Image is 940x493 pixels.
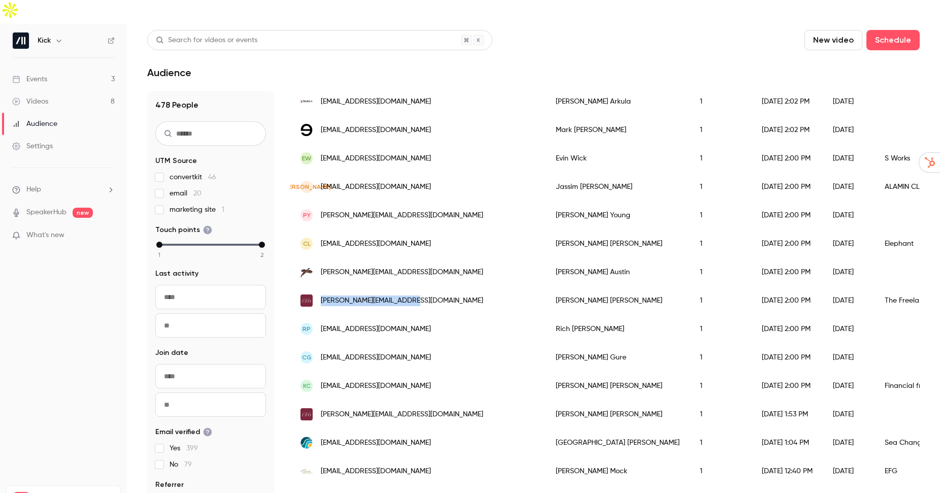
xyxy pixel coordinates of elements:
span: [PERSON_NAME][EMAIL_ADDRESS][DOMAIN_NAME] [321,267,483,278]
div: [DATE] 2:00 PM [752,201,823,229]
div: [DATE] 2:02 PM [752,116,823,144]
div: [DATE] [823,201,875,229]
div: max [259,242,265,248]
div: Audience [12,119,57,129]
div: Evin Wick [546,144,690,173]
span: Yes [170,443,198,453]
div: 1 [690,116,752,144]
span: 2 [260,250,264,259]
div: [PERSON_NAME] [PERSON_NAME] [546,229,690,258]
img: tinninhuntclub.com [300,266,313,278]
span: Help [26,184,41,195]
span: email [170,188,202,199]
span: [EMAIL_ADDRESS][DOMAIN_NAME] [321,125,431,136]
div: Rich [PERSON_NAME] [546,315,690,343]
div: [DATE] [823,286,875,315]
div: [PERSON_NAME] Arkula [546,87,690,116]
div: Search for videos or events [156,35,257,46]
span: [EMAIL_ADDRESS][DOMAIN_NAME] [321,381,431,391]
div: 1 [690,173,752,201]
span: Join date [155,348,188,358]
div: min [156,242,162,248]
div: [DATE] 2:00 PM [752,315,823,343]
div: [PERSON_NAME] [PERSON_NAME] [546,286,690,315]
div: [DATE] 2:00 PM [752,173,823,201]
div: 1 [690,315,752,343]
div: [DATE] 2:02 PM [752,87,823,116]
span: Email verified [155,427,212,437]
img: Kick [13,32,29,49]
img: thefreelancecfo.biz [300,294,313,307]
div: [DATE] [823,429,875,457]
input: To [155,313,266,338]
div: [PERSON_NAME] [PERSON_NAME] [546,400,690,429]
span: 46 [208,174,216,181]
div: 1 [690,201,752,229]
div: [DATE] [823,229,875,258]
span: convertkit [170,172,216,182]
div: [PERSON_NAME] Austin [546,258,690,286]
div: 1 [690,457,752,485]
span: [EMAIL_ADDRESS][DOMAIN_NAME] [321,438,431,448]
div: 1 [690,258,752,286]
div: [DATE] 1:53 PM [752,400,823,429]
span: [EMAIL_ADDRESS][DOMAIN_NAME] [321,182,431,192]
span: CG [302,353,312,362]
div: [GEOGRAPHIC_DATA] [PERSON_NAME] [546,429,690,457]
span: [EMAIL_ADDRESS][DOMAIN_NAME] [321,153,431,164]
span: KC [303,381,311,390]
button: Schedule [866,30,920,50]
span: 79 [184,461,192,468]
div: [DATE] 2:00 PM [752,229,823,258]
input: From [155,364,266,388]
div: [DATE] [823,400,875,429]
span: RP [303,324,311,334]
div: Events [12,74,47,84]
div: [PERSON_NAME] Mock [546,457,690,485]
li: help-dropdown-opener [12,184,115,195]
h1: 478 People [155,99,266,111]
span: [EMAIL_ADDRESS][DOMAIN_NAME] [321,466,431,477]
input: From [155,285,266,309]
h6: Kick [38,36,51,46]
div: [DATE] [823,343,875,372]
div: 1 [690,229,752,258]
div: [DATE] [823,457,875,485]
span: PY [303,211,311,220]
div: [DATE] 2:00 PM [752,286,823,315]
span: [EMAIL_ADDRESS][DOMAIN_NAME] [321,96,431,107]
img: everestfg.us [300,465,313,477]
span: [PERSON_NAME][EMAIL_ADDRESS][DOMAIN_NAME] [321,210,483,221]
div: 1 [690,343,752,372]
div: [DATE] 2:00 PM [752,343,823,372]
div: 1 [690,144,752,173]
span: [PERSON_NAME][EMAIL_ADDRESS][DOMAIN_NAME] [321,409,483,420]
div: [DATE] [823,173,875,201]
div: Mark [PERSON_NAME] [546,116,690,144]
span: EW [302,154,311,163]
div: [DATE] [823,87,875,116]
span: [PERSON_NAME] [283,182,331,191]
button: New video [804,30,862,50]
span: [EMAIL_ADDRESS][DOMAIN_NAME] [321,324,431,335]
span: UTM Source [155,156,197,166]
span: 1 [222,206,224,213]
a: SpeakerHub [26,207,66,218]
span: new [73,208,93,218]
div: [DATE] 2:00 PM [752,144,823,173]
h1: Audience [147,67,191,79]
div: [DATE] 2:00 PM [752,372,823,400]
div: [PERSON_NAME] Gure [546,343,690,372]
div: [DATE] 2:00 PM [752,258,823,286]
div: [DATE] [823,144,875,173]
img: thefreelancecfo.biz [300,408,313,420]
span: [EMAIL_ADDRESS][DOMAIN_NAME] [321,352,431,363]
span: Last activity [155,269,198,279]
span: 20 [193,190,202,197]
span: Referrer [155,480,184,490]
div: 1 [690,87,752,116]
span: No [170,459,192,470]
div: [PERSON_NAME] Young [546,201,690,229]
input: To [155,392,266,417]
div: Videos [12,96,48,107]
